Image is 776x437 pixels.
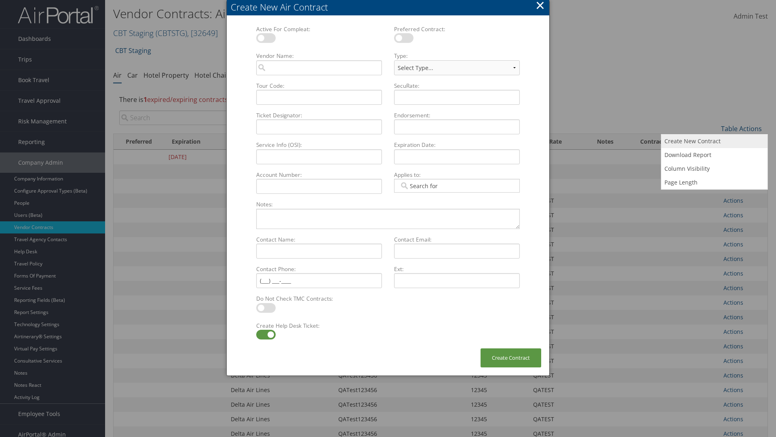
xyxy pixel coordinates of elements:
[253,25,385,33] label: Active For Compleat:
[394,149,520,164] input: Expiration Date:
[231,1,549,13] div: Create New Air Contract
[394,244,520,259] input: Contact Email:
[661,148,768,162] a: Download Report
[253,200,523,208] label: Notes:
[253,52,385,60] label: Vendor Name:
[256,119,382,134] input: Ticket Designator:
[256,60,382,75] input: Vendor Name:
[253,82,385,90] label: Tour Code:
[399,182,445,190] input: Applies to:
[394,90,520,105] input: SecuRate:
[394,119,520,134] input: Endorsement:
[391,52,523,60] label: Type:
[253,141,385,149] label: Service Info (OSI):
[253,295,385,303] label: Do Not Check TMC Contracts:
[661,176,768,189] a: Page Length
[253,265,385,273] label: Contact Phone:
[253,322,385,330] label: Create Help Desk Ticket:
[253,235,385,244] label: Contact Name:
[394,273,520,288] input: Ext:
[391,171,523,179] label: Applies to:
[253,111,385,119] label: Ticket Designator:
[661,162,768,176] a: Column Visibility
[391,25,523,33] label: Preferred Contract:
[394,60,520,75] select: Type:
[256,209,520,229] textarea: Notes:
[391,265,523,273] label: Ext:
[256,179,382,194] input: Account Number:
[256,90,382,105] input: Tour Code:
[661,134,768,148] a: Create New Contract
[256,244,382,259] input: Contact Name:
[256,149,382,164] input: Service Info (OSI):
[391,141,523,149] label: Expiration Date:
[391,235,523,244] label: Contact Email:
[253,171,385,179] label: Account Number:
[481,348,541,367] button: Create Contract
[391,82,523,90] label: SecuRate:
[391,111,523,119] label: Endorsement:
[256,273,382,288] input: Contact Phone:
